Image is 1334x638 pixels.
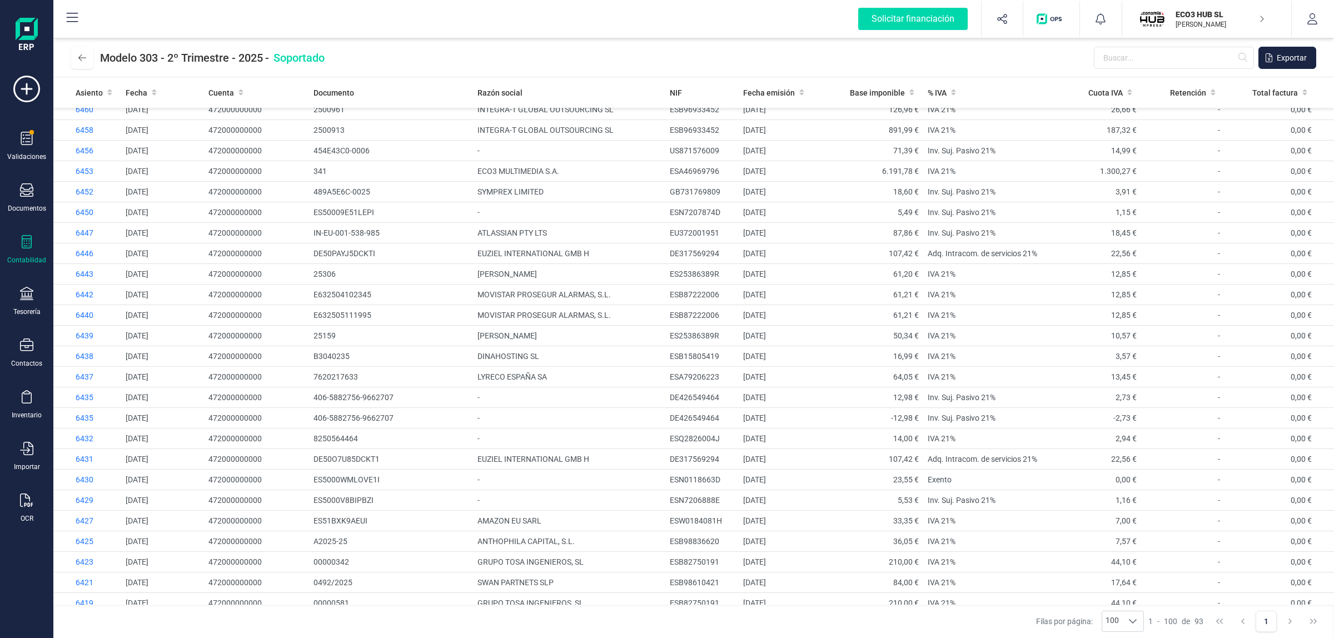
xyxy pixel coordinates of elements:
td: 472000000000 [204,305,309,326]
td: - [473,141,665,161]
td: [DATE] [121,346,204,367]
td: 14,99 € [1047,141,1141,161]
td: [PERSON_NAME] [473,264,665,285]
div: Inventario [12,411,42,420]
td: 472000000000 [204,182,309,202]
span: 7620217633 [313,372,358,381]
td: [DATE] [739,161,825,182]
span: 6440 [76,311,93,320]
td: [DATE] [739,326,825,346]
td: - [1141,408,1225,428]
td: 472000000000 [204,285,309,305]
td: - [1141,182,1225,202]
td: 472000000000 [204,511,309,531]
span: Cuota IVA [1088,87,1123,98]
td: Inv. Suj. Pasivo 21% [923,387,1047,408]
img: Logo Finanedi [16,18,38,53]
span: 406-5882756-9662707 [313,393,394,402]
td: 472000000000 [204,120,309,141]
span: 6437 [76,372,93,381]
span: 6427 [76,516,93,525]
span: 6458 [76,126,93,134]
td: 472000000000 [204,387,309,408]
span: - [265,50,329,66]
td: 0,00 € [1225,408,1334,428]
td: 22,56 € [1047,243,1141,264]
td: 0,00 € [1225,120,1334,141]
td: 3,57 € [1047,346,1141,367]
td: - [1141,346,1225,367]
td: ESQ2826004J [665,428,739,449]
td: 891,99 € [825,120,923,141]
span: ES5000WMLOVE1I [313,475,380,484]
span: IN-EU-001-538-985 [313,228,380,237]
td: - [1141,449,1225,470]
td: 61,21 € [825,285,923,305]
td: 126,96 € [825,99,923,120]
span: NIF [670,87,682,98]
td: - [1141,511,1225,531]
td: 1,16 € [1047,490,1141,511]
td: [DATE] [121,428,204,449]
span: 6431 [76,455,93,463]
td: Adq. Intracom. de servicios 21% [923,243,1047,264]
span: 6438 [76,352,93,361]
td: [DATE] [121,449,204,470]
span: 6442 [76,290,93,299]
td: 16,99 € [825,346,923,367]
td: 472000000000 [204,449,309,470]
td: Inv. Suj. Pasivo 21% [923,408,1047,428]
span: 6425 [76,537,93,546]
td: ESB98836620 [665,531,739,552]
span: 6430 [76,475,93,484]
span: Total factura [1252,87,1298,98]
td: [DATE] [739,182,825,202]
td: - [1141,161,1225,182]
span: E632504102345 [313,290,371,299]
td: IVA 21% [923,264,1047,285]
td: 12,85 € [1047,305,1141,326]
td: [DATE] [121,511,204,531]
td: [DATE] [121,470,204,490]
td: - [1141,285,1225,305]
td: 2,73 € [1047,387,1141,408]
td: 71,39 € [825,141,923,161]
td: [DATE] [739,490,825,511]
span: ES51BXK9AEUI [313,516,367,525]
td: - [1141,305,1225,326]
button: Page 1 [1256,611,1277,632]
td: ECO3 MULTIMEDIA S.A. [473,161,665,182]
td: - [473,202,665,223]
td: 5,49 € [825,202,923,223]
td: [DATE] [739,511,825,531]
div: Validaciones [7,152,46,161]
td: ESB87222006 [665,305,739,326]
td: 26,66 € [1047,99,1141,120]
td: US871576009 [665,141,739,161]
span: 6447 [76,228,93,237]
span: 2500913 [313,126,345,134]
td: [DATE] [739,141,825,161]
td: 472000000000 [204,264,309,285]
td: 61,21 € [825,305,923,326]
td: [DATE] [121,408,204,428]
td: ESN7207874D [665,202,739,223]
td: 14,00 € [825,428,923,449]
span: 341 [313,167,327,176]
td: [DATE] [739,264,825,285]
td: INTEGRA-T GLOBAL OUTSOURCING SL [473,99,665,120]
span: 8250564464 [313,434,358,443]
td: 472000000000 [204,470,309,490]
td: - [1141,490,1225,511]
span: 6450 [76,208,93,217]
span: ES50009E51LEPI [313,208,374,217]
td: SYMPREX LIMITED [473,182,665,202]
td: [DATE] [121,531,204,552]
span: Fecha emisión [743,87,795,98]
td: DE317569294 [665,243,739,264]
td: ESB96933452 [665,120,739,141]
td: 472000000000 [204,408,309,428]
td: [DATE] [739,408,825,428]
td: [DATE] [739,243,825,264]
td: EUZIEL INTERNATIONAL GMB H [473,449,665,470]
